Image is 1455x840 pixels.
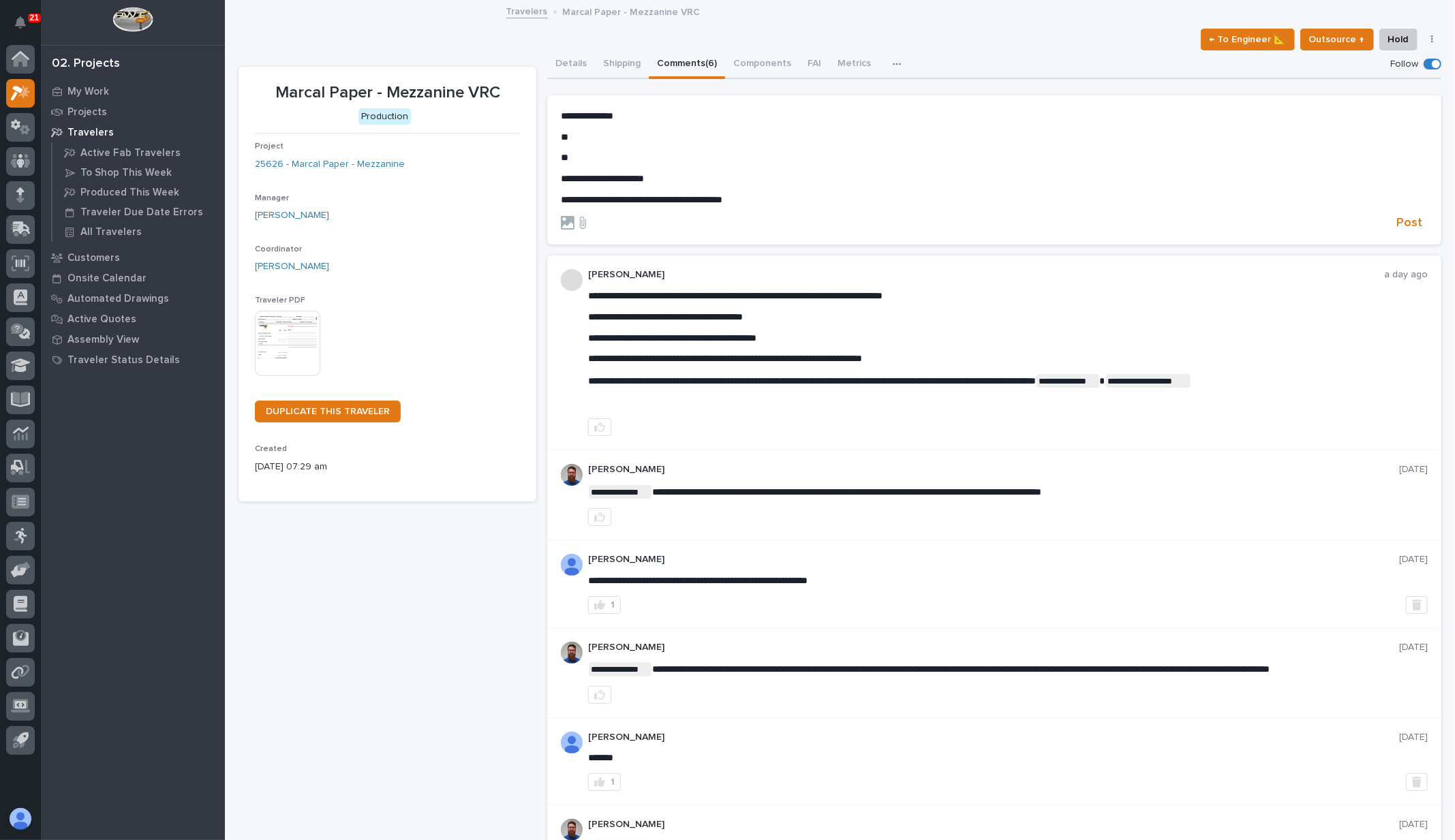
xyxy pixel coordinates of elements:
button: Post [1391,215,1428,231]
span: ← To Engineer 📐 [1210,31,1286,48]
p: [PERSON_NAME] [588,732,1399,743]
a: Active Quotes [41,309,225,329]
a: Customers [41,247,225,268]
div: Production [358,108,411,125]
button: Hold [1379,29,1418,50]
img: Workspace Logo [112,7,153,32]
button: 1 [588,596,621,614]
p: Traveler Due Date Errors [80,206,203,219]
span: Manager [255,194,289,202]
a: Produced This Week [52,183,225,202]
p: Automated Drawings [67,293,169,305]
button: ← To Engineer 📐 [1201,29,1295,50]
a: DUPLICATE THIS TRAVELER [255,401,401,422]
a: 25626 - Marcal Paper - Mezzanine [255,157,405,172]
a: Active Fab Travelers [52,143,225,162]
button: Details [547,50,595,79]
a: Traveler Due Date Errors [52,202,225,221]
p: a day ago [1384,269,1428,281]
span: DUPLICATE THIS TRAVELER [266,407,390,416]
span: Created [255,445,287,453]
p: [PERSON_NAME] [588,554,1399,565]
p: Active Quotes [67,313,136,326]
button: like this post [588,508,611,526]
button: 1 [588,773,621,791]
p: 21 [30,13,39,22]
p: [DATE] [1399,732,1428,743]
a: [PERSON_NAME] [255,208,329,223]
p: Onsite Calendar [67,273,147,285]
a: To Shop This Week [52,163,225,182]
button: Outsource ↑ [1300,29,1374,50]
button: FAI [799,50,829,79]
p: [PERSON_NAME] [588,819,1399,830]
a: Projects [41,102,225,122]
span: Hold [1388,31,1409,48]
p: Produced This Week [80,187,179,199]
button: Components [725,50,799,79]
img: AOh14GjL2DAcrcZY4n3cZEezSB-C93yGfxH8XahArY0--A=s96-c [561,554,583,576]
div: 1 [611,777,615,787]
img: AOh14GjL2DAcrcZY4n3cZEezSB-C93yGfxH8XahArY0--A=s96-c [561,732,583,753]
p: Projects [67,106,107,119]
p: Marcal Paper - Mezzanine VRC [255,83,520,103]
p: [PERSON_NAME] [588,642,1399,653]
a: Travelers [506,3,548,18]
button: Delete post [1406,596,1428,614]
button: users-avatar [6,805,35,833]
p: [DATE] [1399,819,1428,830]
a: Automated Drawings [41,288,225,309]
p: To Shop This Week [80,167,172,179]
button: Metrics [829,50,879,79]
p: [PERSON_NAME] [588,269,1384,281]
p: Travelers [67,127,114,139]
a: All Travelers [52,222,225,241]
p: All Travelers [80,226,142,238]
button: like this post [588,686,611,704]
img: 6hTokn1ETDGPf9BPokIQ [561,464,583,486]
button: Delete post [1406,773,1428,791]
span: Project [255,142,284,151]
span: Outsource ↑ [1309,31,1365,48]
p: Active Fab Travelers [80,147,181,159]
button: Notifications [6,8,35,37]
p: Marcal Paper - Mezzanine VRC [563,3,701,18]
a: Onsite Calendar [41,268,225,288]
img: 6hTokn1ETDGPf9BPokIQ [561,642,583,664]
p: [DATE] [1399,464,1428,476]
button: Shipping [595,50,649,79]
span: Coordinator [255,245,302,253]
div: Notifications21 [17,16,35,38]
p: Assembly View [67,334,139,346]
p: Customers [67,252,120,264]
p: [PERSON_NAME] [588,464,1399,476]
p: Traveler Status Details [67,354,180,367]
p: Follow [1390,59,1418,70]
a: [PERSON_NAME] [255,260,329,274]
p: [DATE] [1399,554,1428,565]
a: Traveler Status Details [41,349,225,370]
div: 1 [611,600,615,610]
span: Traveler PDF [255,296,305,305]
p: [DATE] [1399,642,1428,653]
a: Travelers [41,122,225,142]
button: like this post [588,418,611,436]
button: Comments (6) [649,50,725,79]
span: Post [1396,215,1422,231]
a: Assembly View [41,329,225,349]
div: 02. Projects [52,57,120,72]
p: [DATE] 07:29 am [255,460,520,474]
a: My Work [41,81,225,102]
p: My Work [67,86,109,98]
